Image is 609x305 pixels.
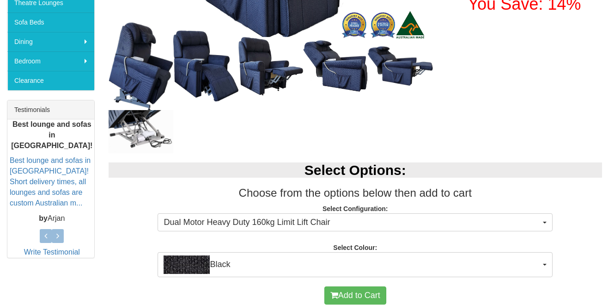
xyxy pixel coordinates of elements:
a: Best lounge and sofas in [GEOGRAPHIC_DATA]! Short delivery times, all lounges and sofas are custo... [10,157,91,207]
button: BlackBlack [158,252,553,277]
div: Testimonials [7,100,94,119]
span: Dual Motor Heavy Duty 160kg Limit Lift Chair [164,217,541,229]
b: Select Options: [304,162,406,178]
h3: Choose from the options below then add to cart [109,187,602,199]
a: Dining [7,32,94,51]
img: Black [164,255,210,274]
p: Arjan [10,213,94,224]
button: Dual Motor Heavy Duty 160kg Limit Lift Chair [158,213,553,232]
button: Add to Cart [324,286,386,305]
a: Sofa Beds [7,12,94,32]
a: Clearance [7,71,94,90]
b: Best lounge and sofas in [GEOGRAPHIC_DATA]! [11,120,92,149]
strong: Select Configuration: [323,205,388,212]
a: Write Testimonial [24,248,80,256]
strong: Select Colour: [333,244,377,251]
span: Black [164,255,541,274]
a: Bedroom [7,51,94,71]
b: by [39,214,48,222]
